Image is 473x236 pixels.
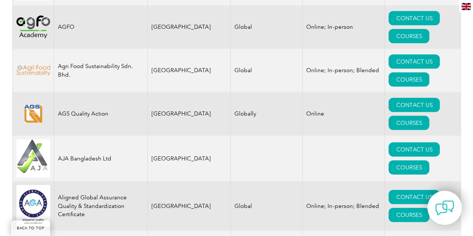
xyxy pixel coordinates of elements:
[388,190,440,204] a: CONTACT US
[147,49,231,92] td: [GEOGRAPHIC_DATA]
[54,136,147,182] td: AJA Bangladesh Ltd
[388,160,429,175] a: COURSES
[16,16,50,38] img: 2d900779-188b-ea11-a811-000d3ae11abd-logo.png
[147,92,231,136] td: [GEOGRAPHIC_DATA]
[231,6,302,49] td: Global
[461,3,471,10] img: en
[231,92,302,136] td: Globally
[54,49,147,92] td: Agri Food Sustainability Sdn. Bhd.
[302,49,385,92] td: Online; In-person; Blended
[231,49,302,92] td: Global
[147,136,231,182] td: [GEOGRAPHIC_DATA]
[147,181,231,231] td: [GEOGRAPHIC_DATA]
[302,92,385,136] td: Online
[388,98,440,112] a: CONTACT US
[16,140,50,178] img: e9ac0e2b-848c-ef11-8a6a-00224810d884-logo.jpg
[231,181,302,231] td: Global
[11,220,50,236] a: BACK TO TOP
[388,116,429,130] a: COURSES
[388,73,429,87] a: COURSES
[16,105,50,123] img: e8128bb3-5a91-eb11-b1ac-002248146a66-logo.png
[16,65,50,76] img: f9836cf2-be2c-ed11-9db1-00224814fd52-logo.png
[435,199,454,217] img: contact-chat.png
[54,92,147,136] td: AGS Quality Action
[388,208,429,222] a: COURSES
[302,181,385,231] td: Online; In-person; Blended
[388,142,440,157] a: CONTACT US
[388,11,440,25] a: CONTACT US
[16,185,50,227] img: 049e7a12-d1a0-ee11-be37-00224893a058-logo.jpg
[54,181,147,231] td: Aligned Global Assurance Quality & Standardization Certificate
[147,6,231,49] td: [GEOGRAPHIC_DATA]
[388,29,429,43] a: COURSES
[302,6,385,49] td: Online; In-person
[54,6,147,49] td: AGFO
[388,55,440,69] a: CONTACT US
